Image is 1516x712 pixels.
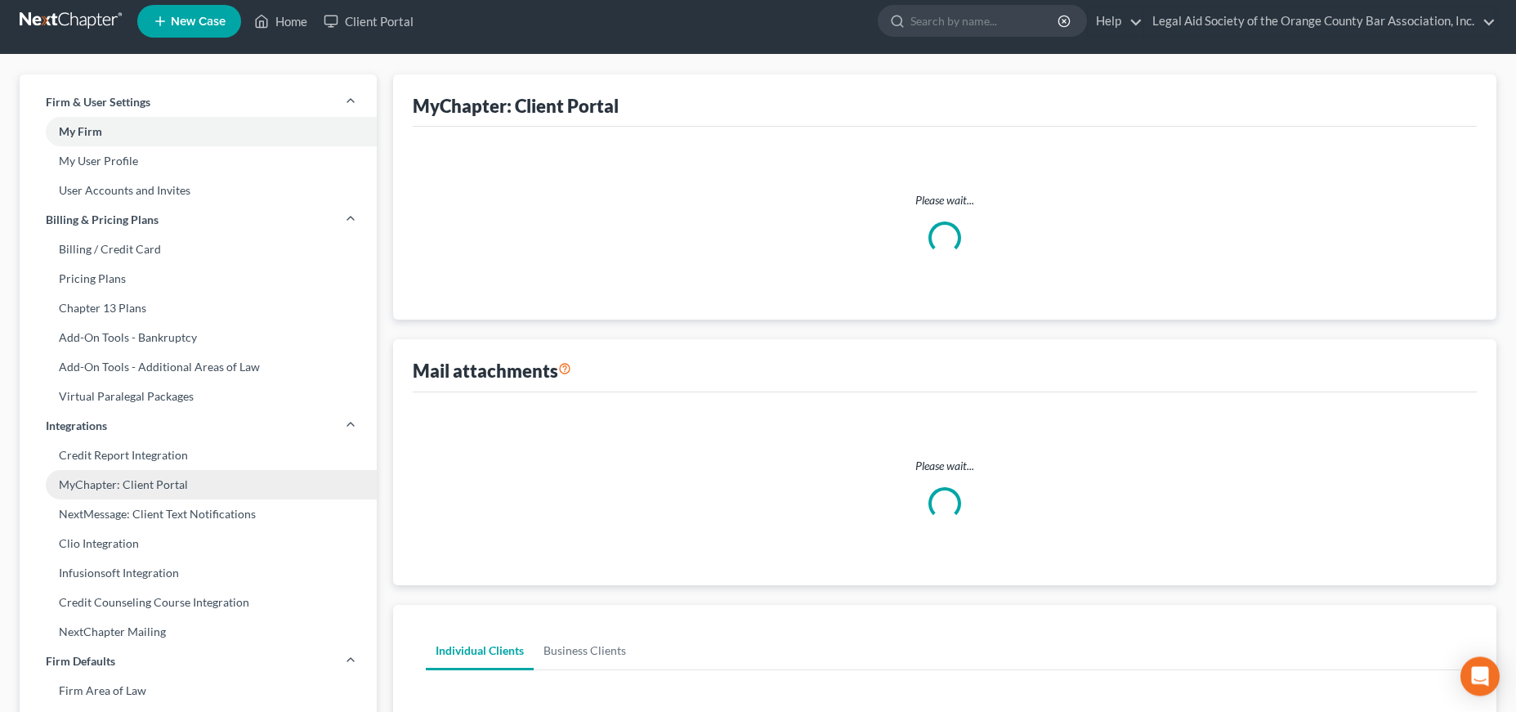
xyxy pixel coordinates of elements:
[413,94,619,118] div: MyChapter: Client Portal
[20,176,377,205] a: User Accounts and Invites
[20,264,377,293] a: Pricing Plans
[46,418,107,434] span: Integrations
[20,470,377,499] a: MyChapter: Client Portal
[534,631,636,670] a: Business Clients
[20,647,377,676] a: Firm Defaults
[46,94,150,110] span: Firm & User Settings
[20,382,377,411] a: Virtual Paralegal Packages
[20,87,377,117] a: Firm & User Settings
[426,631,534,670] a: Individual Clients
[20,235,377,264] a: Billing / Credit Card
[413,359,571,383] div: Mail attachments
[20,588,377,617] a: Credit Counseling Course Integration
[20,293,377,323] a: Chapter 13 Plans
[1460,656,1500,696] div: Open Intercom Messenger
[46,212,159,228] span: Billing & Pricing Plans
[246,7,315,36] a: Home
[20,499,377,529] a: NextMessage: Client Text Notifications
[171,16,226,28] span: New Case
[426,192,1464,208] p: Please wait...
[20,323,377,352] a: Add-On Tools - Bankruptcy
[315,7,422,36] a: Client Portal
[46,653,115,669] span: Firm Defaults
[20,617,377,647] a: NextChapter Mailing
[1088,7,1143,36] a: Help
[20,558,377,588] a: Infusionsoft Integration
[910,6,1060,36] input: Search by name...
[20,529,377,558] a: Clio Integration
[1144,7,1496,36] a: Legal Aid Society of the Orange County Bar Association, Inc.
[20,117,377,146] a: My Firm
[20,146,377,176] a: My User Profile
[426,458,1464,474] p: Please wait...
[20,441,377,470] a: Credit Report Integration
[20,411,377,441] a: Integrations
[20,352,377,382] a: Add-On Tools - Additional Areas of Law
[20,676,377,705] a: Firm Area of Law
[20,205,377,235] a: Billing & Pricing Plans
